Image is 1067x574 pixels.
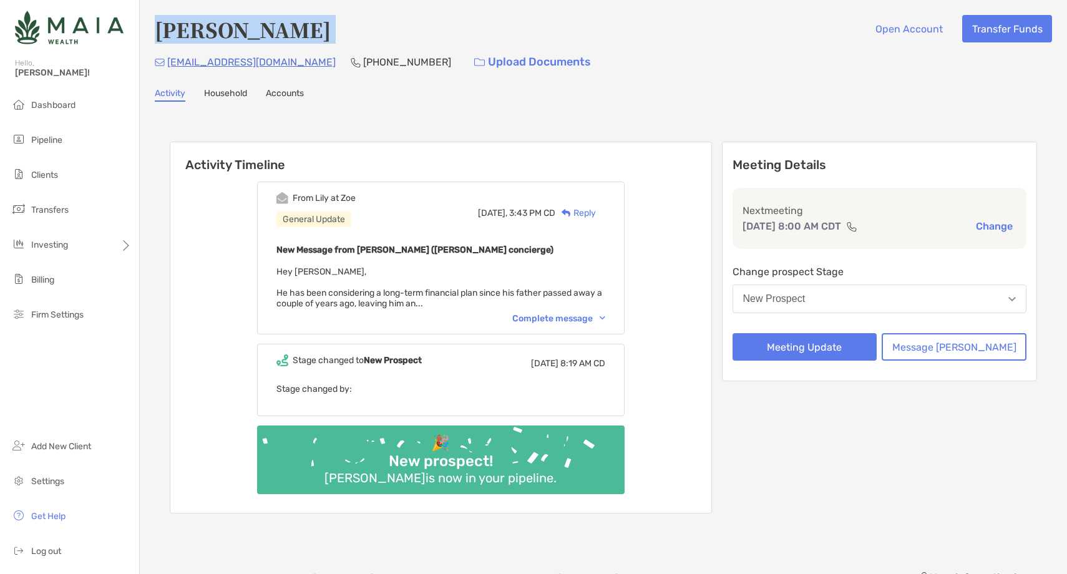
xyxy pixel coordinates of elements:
[351,57,361,67] img: Phone Icon
[11,202,26,216] img: transfers icon
[276,266,602,309] span: Hey [PERSON_NAME], He has been considering a long-term financial plan since his father passed awa...
[170,142,711,172] h6: Activity Timeline
[11,271,26,286] img: billing icon
[204,88,247,102] a: Household
[266,88,304,102] a: Accounts
[31,170,58,180] span: Clients
[11,132,26,147] img: pipeline icon
[276,354,288,366] img: Event icon
[364,355,422,366] b: New Prospect
[11,236,26,251] img: investing icon
[319,470,562,485] div: [PERSON_NAME] is now in your pipeline.
[31,135,62,145] span: Pipeline
[882,333,1026,361] button: Message [PERSON_NAME]
[31,100,76,110] span: Dashboard
[478,208,507,218] span: [DATE],
[276,245,553,255] b: New Message from [PERSON_NAME] ([PERSON_NAME] concierge)
[15,67,132,78] span: [PERSON_NAME]!
[846,221,857,231] img: communication type
[363,54,451,70] p: [PHONE_NUMBER]
[474,58,485,67] img: button icon
[276,212,351,227] div: General Update
[155,59,165,66] img: Email Icon
[600,316,605,320] img: Chevron icon
[865,15,952,42] button: Open Account
[733,285,1027,313] button: New Prospect
[11,167,26,182] img: clients icon
[155,15,331,44] h4: [PERSON_NAME]
[384,452,498,470] div: New prospect!
[531,358,558,369] span: [DATE]
[293,355,422,366] div: Stage changed to
[31,309,84,320] span: Firm Settings
[11,508,26,523] img: get-help icon
[276,192,288,204] img: Event icon
[562,209,571,217] img: Reply icon
[31,275,54,285] span: Billing
[743,218,841,234] p: [DATE] 8:00 AM CDT
[466,49,599,75] a: Upload Documents
[293,193,356,203] div: From Lily at Zoe
[11,543,26,558] img: logout icon
[733,264,1027,280] p: Change prospect Stage
[11,473,26,488] img: settings icon
[15,5,124,50] img: Zoe Logo
[31,511,66,522] span: Get Help
[743,203,1017,218] p: Next meeting
[555,207,596,220] div: Reply
[257,426,625,484] img: Confetti
[167,54,336,70] p: [EMAIL_ADDRESS][DOMAIN_NAME]
[743,293,806,304] div: New Prospect
[11,306,26,321] img: firm-settings icon
[31,205,69,215] span: Transfers
[512,313,605,324] div: Complete message
[31,441,91,452] span: Add New Client
[733,333,877,361] button: Meeting Update
[31,476,64,487] span: Settings
[972,220,1016,233] button: Change
[11,438,26,453] img: add_new_client icon
[962,15,1052,42] button: Transfer Funds
[31,546,61,557] span: Log out
[31,240,68,250] span: Investing
[509,208,555,218] span: 3:43 PM CD
[276,381,605,397] p: Stage changed by:
[733,157,1027,173] p: Meeting Details
[426,434,455,452] div: 🎉
[560,358,605,369] span: 8:19 AM CD
[155,88,185,102] a: Activity
[11,97,26,112] img: dashboard icon
[1008,297,1016,301] img: Open dropdown arrow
